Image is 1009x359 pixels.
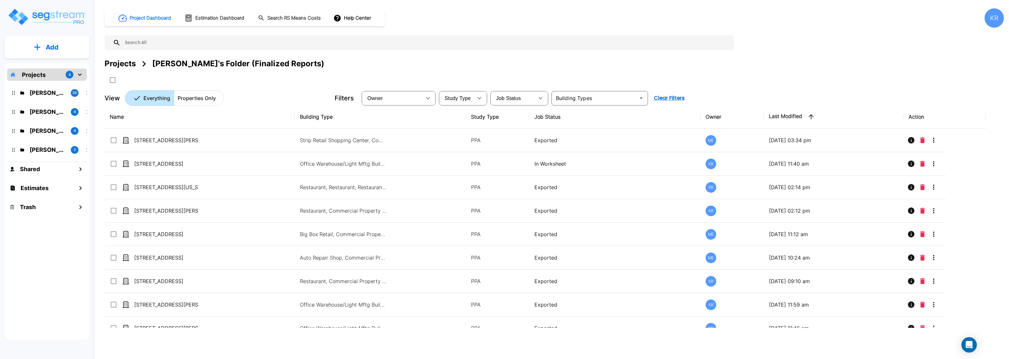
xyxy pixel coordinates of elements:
[534,183,695,191] p: Exported
[706,323,716,334] div: KR
[182,11,248,25] button: Estimation Dashboard
[927,157,940,170] button: More-Options
[651,92,687,105] button: Clear Filters
[706,206,716,216] div: KK
[363,89,421,107] div: Select
[905,157,918,170] button: Info
[927,322,940,335] button: More-Options
[905,228,918,241] button: Info
[534,301,695,308] p: Exported
[332,12,374,24] button: Help Center
[174,90,224,106] button: Properties Only
[769,324,898,332] p: [DATE] 11:46 am
[471,183,524,191] p: PPA
[534,136,695,144] p: Exported
[706,182,716,193] div: KK
[30,107,66,116] p: M.E. Folder
[130,14,171,22] h1: Project Dashboard
[121,35,731,50] input: Search All
[445,96,471,101] span: Study Type
[300,301,387,308] p: Office Warehouse/Light Mftg Building, Commercial Property Site
[300,277,387,285] p: Restaurant, Commercial Property Site
[918,275,927,288] button: Delete
[22,70,46,79] p: Projects
[440,89,473,107] div: Select
[134,160,199,168] p: [STREET_ADDRESS]
[471,301,524,308] p: PPA
[30,145,66,154] p: Karina's Folder
[534,160,695,168] p: In Worksheet
[471,230,524,238] p: PPA
[30,126,66,135] p: Jon's Folder
[905,322,918,335] button: Info
[534,254,695,262] p: Exported
[706,253,716,263] div: ME
[905,298,918,311] button: Info
[21,184,49,192] h1: Estimates
[300,324,387,332] p: Office Warehouse/Light Mftg Building, Commercial Property Site
[918,157,927,170] button: Delete
[905,275,918,288] button: Info
[74,147,76,152] p: 2
[492,89,534,107] div: Select
[134,230,199,238] p: [STREET_ADDRESS]
[300,136,387,144] p: Strip Retail Shopping Center, Commercial Property Site
[300,160,387,168] p: Office Warehouse/Light Mftg Building, Commercial Property Site
[905,251,918,264] button: Info
[764,105,903,129] th: Last Modified
[69,72,71,78] p: 4
[769,277,898,285] p: [DATE] 09:10 am
[134,254,199,262] p: [STREET_ADDRESS]
[105,58,136,69] div: Projects
[706,276,716,287] div: KK
[918,322,927,335] button: Delete
[152,58,324,69] div: [PERSON_NAME]'s Folder (Finalized Reports)
[7,8,86,26] img: Logo
[116,11,174,25] button: Project Dashboard
[905,181,918,194] button: Info
[300,207,387,215] p: Restaurant, Commercial Property Site
[769,183,898,191] p: [DATE] 02:14 pm
[706,299,716,310] div: KK
[300,230,387,238] p: Big Box Retail, Commercial Property Site
[471,324,524,332] p: PPA
[134,183,199,191] p: [STREET_ADDRESS][US_STATE]
[300,183,387,191] p: Restaurant, Restaurant, Restaurant, Restaurant, Commercial Property Site
[295,105,466,129] th: Building Type
[134,301,199,308] p: [STREET_ADDRESS][PERSON_NAME]
[125,90,224,106] div: Platform
[927,204,940,217] button: More-Options
[106,74,119,87] button: SelectAll
[367,96,383,101] span: Owner
[927,181,940,194] button: More-Options
[918,298,927,311] button: Delete
[700,105,764,129] th: Owner
[134,136,199,144] p: [STREET_ADDRESS][PERSON_NAME][PERSON_NAME]
[918,251,927,264] button: Delete
[143,94,170,102] p: Everything
[178,94,216,102] p: Properties Only
[769,207,898,215] p: [DATE] 02:12 pm
[20,203,36,211] h1: Trash
[471,207,524,215] p: PPA
[30,88,66,97] p: Kristina's Folder (Finalized Reports)
[195,14,244,22] h1: Estimation Dashboard
[134,277,199,285] p: [STREET_ADDRESS]
[905,204,918,217] button: Info
[471,136,524,144] p: PPA
[105,93,120,103] p: View
[637,94,646,103] button: Open
[769,136,898,144] p: [DATE] 03:34 pm
[105,105,295,129] th: Name
[74,109,76,115] p: 4
[471,160,524,168] p: PPA
[534,207,695,215] p: Exported
[72,90,77,96] p: 26
[769,160,898,168] p: [DATE] 11:40 am
[255,12,324,24] button: Search RS Means Costs
[961,337,977,353] div: Open Intercom Messenger
[769,230,898,238] p: [DATE] 11:12 am
[769,301,898,308] p: [DATE] 11:59 am
[534,230,695,238] p: Exported
[918,204,927,217] button: Delete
